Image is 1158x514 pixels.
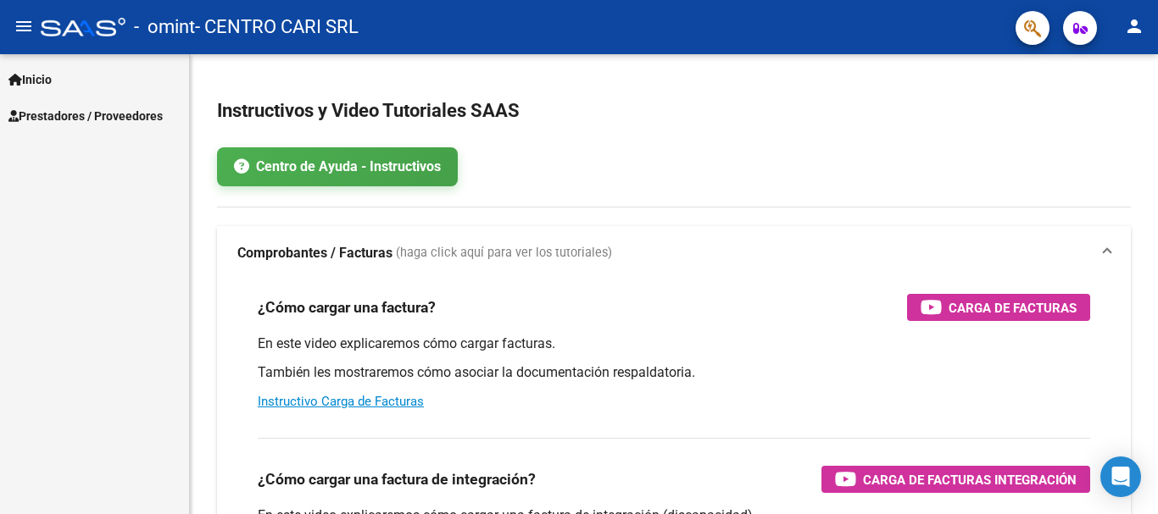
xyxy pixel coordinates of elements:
a: Instructivo Carga de Facturas [258,394,424,409]
mat-expansion-panel-header: Comprobantes / Facturas (haga click aquí para ver los tutoriales) [217,226,1131,280]
button: Carga de Facturas Integración [821,466,1090,493]
span: Carga de Facturas Integración [863,469,1077,490]
strong: Comprobantes / Facturas [237,244,392,263]
h3: ¿Cómo cargar una factura? [258,296,436,319]
p: También les mostraremos cómo asociar la documentación respaldatoria. [258,363,1090,382]
span: Inicio [8,70,52,89]
h3: ¿Cómo cargar una factura de integración? [258,467,536,491]
span: (haga click aquí para ver los tutoriales) [396,244,612,263]
button: Carga de Facturas [907,294,1090,321]
p: En este video explicaremos cómo cargar facturas. [258,334,1090,353]
a: Centro de Ayuda - Instructivos [217,147,458,186]
span: Carga de Facturas [949,297,1077,318]
mat-icon: person [1124,16,1144,36]
span: - CENTRO CARI SRL [195,8,359,46]
span: - omint [134,8,195,46]
div: Open Intercom Messenger [1100,456,1141,497]
span: Prestadores / Proveedores [8,107,163,125]
h2: Instructivos y Video Tutoriales SAAS [217,95,1131,127]
mat-icon: menu [14,16,34,36]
